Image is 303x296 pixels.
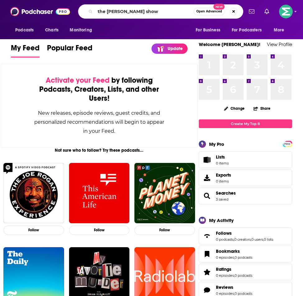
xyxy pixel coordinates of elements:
a: 0 episodes [216,255,234,260]
a: 0 lists [264,237,273,242]
span: Exports [201,173,213,182]
img: Planet Money [134,163,195,223]
span: More [274,26,284,35]
div: My Activity [209,217,234,223]
a: 0 episodes [216,291,234,296]
a: Reviews [216,284,252,290]
button: Follow [69,226,129,235]
button: Open AdvancedNew [193,8,225,15]
a: Show notifications dropdown [246,6,257,17]
span: PRO [284,142,291,146]
span: , [234,273,235,278]
div: Not sure who to follow? Try these podcasts... [1,148,197,153]
div: My Pro [209,141,224,147]
button: Follow [3,226,64,235]
button: open menu [11,24,42,36]
span: , [234,255,235,260]
button: open menu [191,24,228,36]
span: New [213,4,225,10]
a: Ratings [201,268,213,276]
span: Bookmarks [216,248,240,254]
a: 3 saved [216,197,228,201]
a: Follows [216,230,273,236]
a: Show notifications dropdown [262,6,272,17]
span: Lists [201,155,213,164]
a: 0 podcasts [235,291,252,296]
span: Lists [216,154,225,160]
span: For Podcasters [232,26,262,35]
span: Lists [216,154,229,160]
a: Popular Feed [47,43,92,58]
button: Follow [134,226,195,235]
button: Share [253,102,271,114]
span: Popular Feed [47,43,92,56]
span: 0 items [216,161,229,165]
a: 0 podcasts [235,255,252,260]
span: Follows [216,230,232,236]
a: Bookmarks [201,250,213,258]
span: Monitoring [70,26,92,35]
span: Activate your Feed [46,76,110,85]
a: Searches [216,190,236,196]
span: Charts [45,26,58,35]
a: Lists [199,151,292,168]
span: Searches [199,187,292,204]
a: 0 podcasts [216,237,234,242]
span: Exports [216,172,231,178]
a: 0 podcasts [235,273,252,278]
a: Reviews [201,286,213,294]
img: User Profile [279,5,293,18]
button: open menu [269,24,292,36]
span: 0 items [216,179,231,183]
a: Ratings [216,266,252,272]
a: 0 episodes [216,273,234,278]
span: Reviews [216,284,233,290]
span: Ratings [216,266,231,272]
a: View Profile [267,41,292,47]
p: Update [168,46,183,51]
img: This American Life [69,163,129,223]
a: Bookmarks [216,248,252,254]
button: Show profile menu [279,5,293,18]
button: Change [220,104,248,112]
div: by following Podcasts, Creators, Lists, and other Users! [32,76,166,103]
a: Update [151,44,188,54]
span: , [263,237,264,242]
div: Search podcasts, credits, & more... [78,4,243,19]
span: , [251,237,251,242]
span: Open Advanced [196,10,222,13]
a: Charts [41,24,62,36]
span: , [234,291,235,296]
a: 0 users [251,237,263,242]
a: PRO [284,141,291,146]
a: 0 creators [234,237,251,242]
a: Searches [201,192,213,200]
img: The Joe Rogan Experience [3,163,64,223]
button: open menu [65,24,100,36]
span: Logged in as LKassela [279,5,293,18]
span: Ratings [199,264,292,280]
span: Podcasts [15,26,34,35]
span: My Feed [11,43,40,56]
button: open menu [228,24,271,36]
a: Welcome [PERSON_NAME]! [199,41,260,47]
a: Follows [201,232,213,240]
div: New releases, episode reviews, guest credits, and personalized recommendations will begin to appe... [32,109,166,136]
a: Exports [199,169,292,186]
span: Bookmarks [199,246,292,262]
img: Podchaser - Follow, Share and Rate Podcasts [10,6,70,17]
input: Search podcasts, credits, & more... [95,7,193,16]
a: Create My Top 8 [199,119,292,128]
a: My Feed [11,43,40,58]
span: Follows [199,228,292,244]
span: For Business [196,26,220,35]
